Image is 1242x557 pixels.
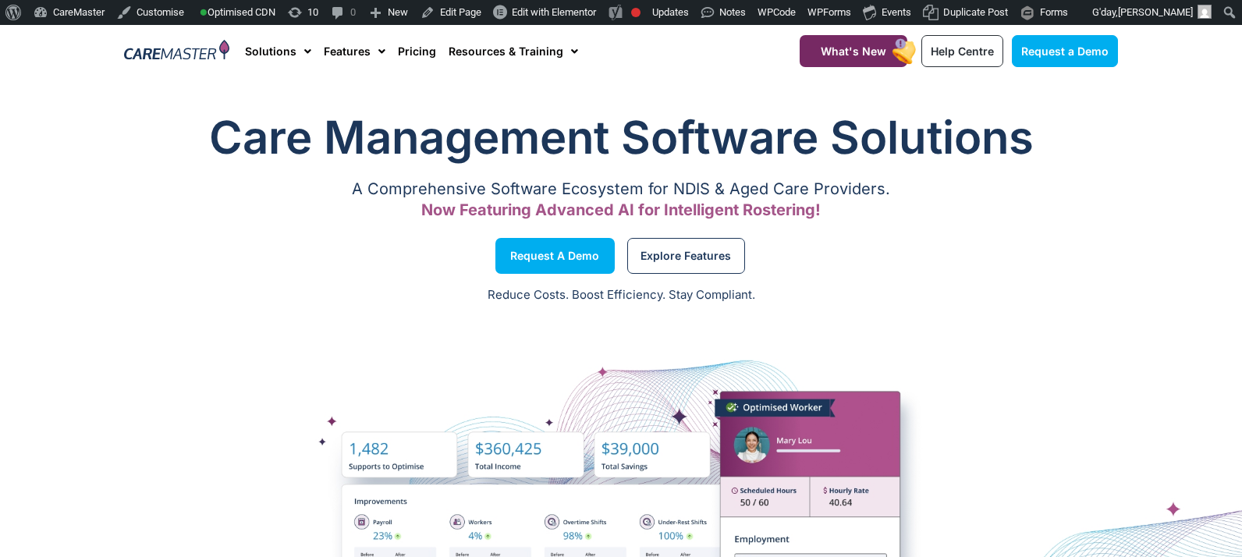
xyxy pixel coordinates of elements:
[324,25,385,77] a: Features
[627,238,745,274] a: Explore Features
[1118,6,1193,18] span: [PERSON_NAME]
[631,8,641,17] div: Focus keyphrase not set
[124,184,1118,194] p: A Comprehensive Software Ecosystem for NDIS & Aged Care Providers.
[245,25,761,77] nav: Menu
[641,252,731,260] span: Explore Features
[124,106,1118,169] h1: Care Management Software Solutions
[9,286,1233,304] p: Reduce Costs. Boost Efficiency. Stay Compliant.
[245,25,311,77] a: Solutions
[1012,35,1118,67] a: Request a Demo
[495,238,615,274] a: Request a Demo
[449,25,578,77] a: Resources & Training
[512,6,596,18] span: Edit with Elementor
[124,40,229,63] img: CareMaster Logo
[1021,44,1109,58] span: Request a Demo
[800,35,907,67] a: What's New
[921,35,1003,67] a: Help Centre
[398,25,436,77] a: Pricing
[821,44,886,58] span: What's New
[931,44,994,58] span: Help Centre
[421,200,821,219] span: Now Featuring Advanced AI for Intelligent Rostering!
[510,252,599,260] span: Request a Demo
